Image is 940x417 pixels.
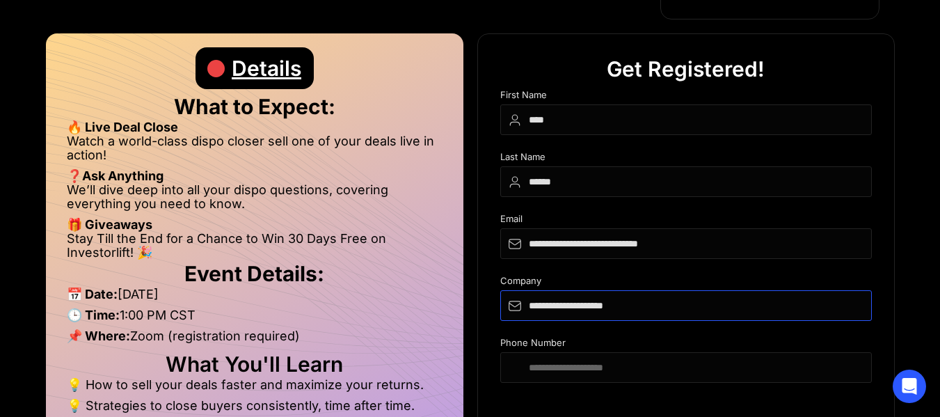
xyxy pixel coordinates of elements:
div: Get Registered! [607,48,765,90]
strong: Event Details: [184,261,324,286]
div: Open Intercom Messenger [893,370,926,403]
strong: 📅 Date: [67,287,118,301]
div: Email [500,214,872,228]
div: Phone Number [500,338,872,352]
li: Stay Till the End for a Chance to Win 30 Days Free on Investorlift! 🎉 [67,232,443,260]
div: Details [232,47,301,89]
strong: 📌 Where: [67,329,130,343]
li: We’ll dive deep into all your dispo questions, covering everything you need to know. [67,183,443,218]
strong: What to Expect: [174,94,335,119]
div: Company [500,276,872,290]
li: [DATE] [67,288,443,308]
div: Last Name [500,152,872,166]
strong: 🎁 Giveaways [67,217,152,232]
h2: What You'll Learn [67,357,443,371]
strong: 🔥 Live Deal Close [67,120,178,134]
li: Watch a world-class dispo closer sell one of your deals live in action! [67,134,443,169]
strong: ❓Ask Anything [67,168,164,183]
strong: 🕒 Time: [67,308,120,322]
li: 1:00 PM CST [67,308,443,329]
li: 💡 How to sell your deals faster and maximize your returns. [67,378,443,399]
li: Zoom (registration required) [67,329,443,350]
div: First Name [500,90,872,104]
